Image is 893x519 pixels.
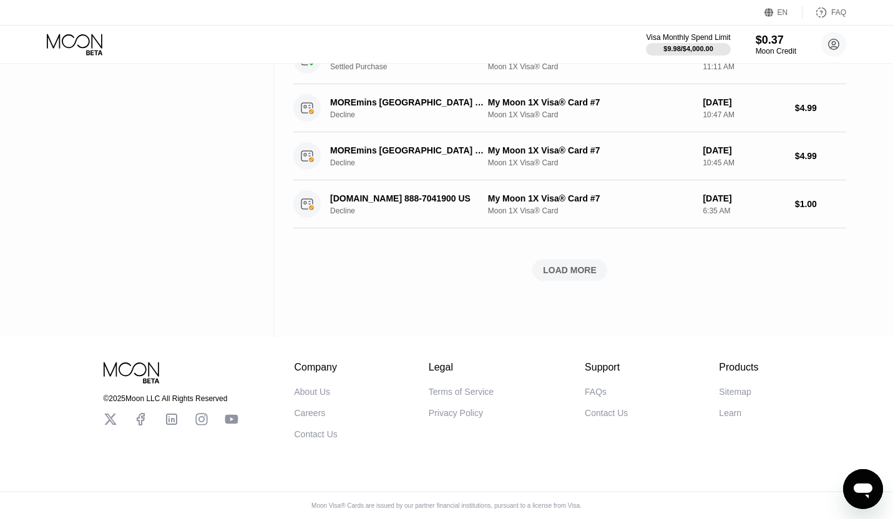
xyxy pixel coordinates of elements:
div: Contact Us [585,408,628,418]
div: $0.37 [756,34,796,47]
div: $1.00 [795,199,846,209]
div: Sitemap [719,387,751,397]
div: 10:47 AM [703,110,784,119]
div: $0.37Moon Credit [756,34,796,56]
div: [DATE] [703,193,784,203]
div: Moon 1X Visa® Card [488,110,693,119]
div: © 2025 Moon LLC All Rights Reserved [104,394,238,403]
div: MOREmins [GEOGRAPHIC_DATA] [GEOGRAPHIC_DATA]DeclineMy Moon 1X Visa® Card #7Moon 1X Visa® Card[DAT... [293,132,846,180]
div: Company [295,362,338,373]
div: Contact Us [295,429,338,439]
div: [DATE] [703,97,784,107]
div: Learn [719,408,741,418]
div: Moon Credit [756,47,796,56]
div: Legal [429,362,494,373]
div: Privacy Policy [429,408,483,418]
div: FAQ [803,6,846,19]
div: [DOMAIN_NAME] 888-7041900 USDeclineMy Moon 1X Visa® Card #7Moon 1X Visa® Card[DATE]6:35 AM$1.00 [293,180,846,228]
div: FAQ [831,8,846,17]
div: Decline [330,110,496,119]
div: $4.99 [795,103,846,113]
div: Visa Monthly Spend Limit [646,33,730,42]
div: Careers [295,408,326,418]
div: $4.99 [795,151,846,161]
div: My Moon 1X Visa® Card #7 [488,193,693,203]
div: Moon 1X Visa® Card [488,158,693,167]
div: Moon 1X Visa® Card [488,206,693,215]
div: 10:45 AM [703,158,784,167]
div: Decline [330,158,496,167]
div: [DOMAIN_NAME] 888-7041900 US [330,193,485,203]
div: Support [585,362,628,373]
div: Moon Visa® Cards are issued by our partner financial institutions, pursuant to a license from Visa. [301,502,592,509]
div: LOAD MORE [543,264,597,276]
div: [DATE] [703,145,784,155]
div: FAQs [585,387,607,397]
div: MOREmins [GEOGRAPHIC_DATA] [GEOGRAPHIC_DATA]DeclineMy Moon 1X Visa® Card #7Moon 1X Visa® Card[DAT... [293,84,846,132]
div: 6:35 AM [703,206,784,215]
div: Visa Monthly Spend Limit$9.98/$4,000.00 [646,33,730,56]
div: $9.98 / $4,000.00 [663,45,713,52]
div: 11:11 AM [703,62,784,71]
div: Settled Purchase [330,62,496,71]
div: Terms of Service [429,387,494,397]
div: About Us [295,387,331,397]
div: MOREmins [GEOGRAPHIC_DATA] [GEOGRAPHIC_DATA] [330,97,485,107]
div: Decline [330,206,496,215]
div: EN [764,6,803,19]
iframe: Button to launch messaging window [843,469,883,509]
div: MOREmins [GEOGRAPHIC_DATA] [GEOGRAPHIC_DATA] [330,145,485,155]
div: Moon 1X Visa® Card [488,62,693,71]
div: LOAD MORE [293,259,846,281]
div: My Moon 1X Visa® Card #7 [488,97,693,107]
div: Products [719,362,758,373]
div: My Moon 1X Visa® Card #7 [488,145,693,155]
div: EN [778,8,788,17]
